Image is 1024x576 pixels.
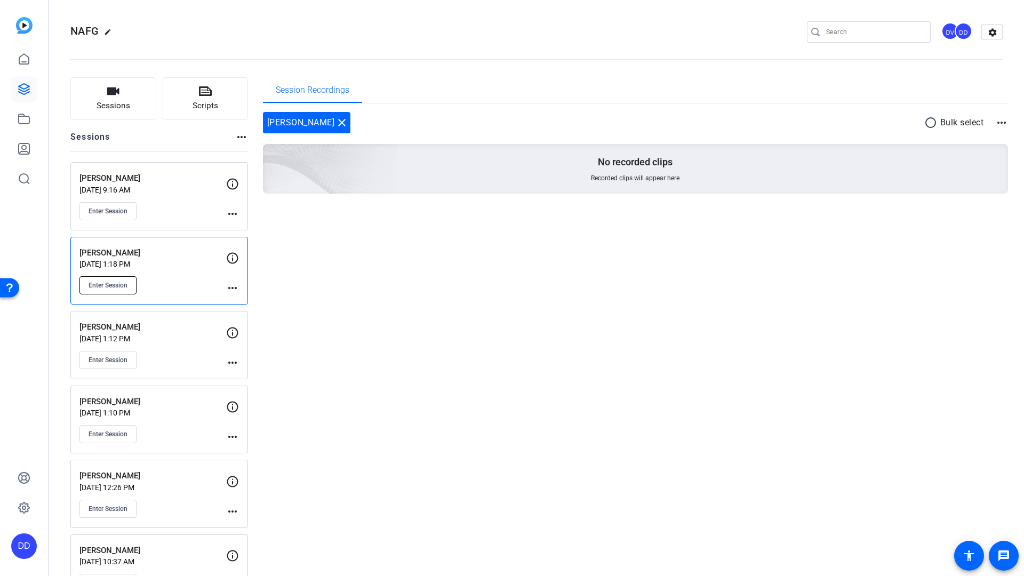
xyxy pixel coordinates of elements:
[89,430,127,438] span: Enter Session
[193,100,218,112] span: Scripts
[598,156,673,169] p: No recorded clips
[79,351,137,369] button: Enter Session
[235,131,248,143] mat-icon: more_horiz
[79,334,226,343] p: [DATE] 1:12 PM
[226,282,239,294] mat-icon: more_horiz
[79,202,137,220] button: Enter Session
[941,22,960,41] ngx-avatar: David Vogel
[143,38,398,270] img: embarkstudio-empty-session.png
[70,25,99,37] span: NAFG
[995,116,1008,129] mat-icon: more_horiz
[89,356,127,364] span: Enter Session
[924,116,940,129] mat-icon: radio_button_unchecked
[79,396,226,408] p: [PERSON_NAME]
[226,505,239,518] mat-icon: more_horiz
[263,112,351,133] div: [PERSON_NAME]
[163,77,249,120] button: Scripts
[89,505,127,513] span: Enter Session
[89,207,127,215] span: Enter Session
[97,100,130,112] span: Sessions
[79,409,226,417] p: [DATE] 1:10 PM
[826,26,922,38] input: Search
[79,500,137,518] button: Enter Session
[335,116,348,129] mat-icon: close
[226,356,239,369] mat-icon: more_horiz
[70,131,110,151] h2: Sessions
[997,549,1010,562] mat-icon: message
[226,207,239,220] mat-icon: more_horiz
[955,22,973,41] ngx-avatar: dave delk
[104,28,117,41] mat-icon: edit
[79,276,137,294] button: Enter Session
[70,77,156,120] button: Sessions
[11,533,37,559] div: DD
[276,86,349,94] span: Session Recordings
[16,17,33,34] img: blue-gradient.svg
[591,174,679,182] span: Recorded clips will appear here
[941,22,959,40] div: DV
[940,116,984,129] p: Bulk select
[955,22,972,40] div: DD
[963,549,975,562] mat-icon: accessibility
[79,172,226,185] p: [PERSON_NAME]
[89,281,127,290] span: Enter Session
[79,545,226,557] p: [PERSON_NAME]
[982,25,1003,41] mat-icon: settings
[79,483,226,492] p: [DATE] 12:26 PM
[79,186,226,194] p: [DATE] 9:16 AM
[79,470,226,482] p: [PERSON_NAME]
[226,430,239,443] mat-icon: more_horiz
[79,260,226,268] p: [DATE] 1:18 PM
[79,425,137,443] button: Enter Session
[79,321,226,333] p: [PERSON_NAME]
[79,247,226,259] p: [PERSON_NAME]
[79,557,226,566] p: [DATE] 10:37 AM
